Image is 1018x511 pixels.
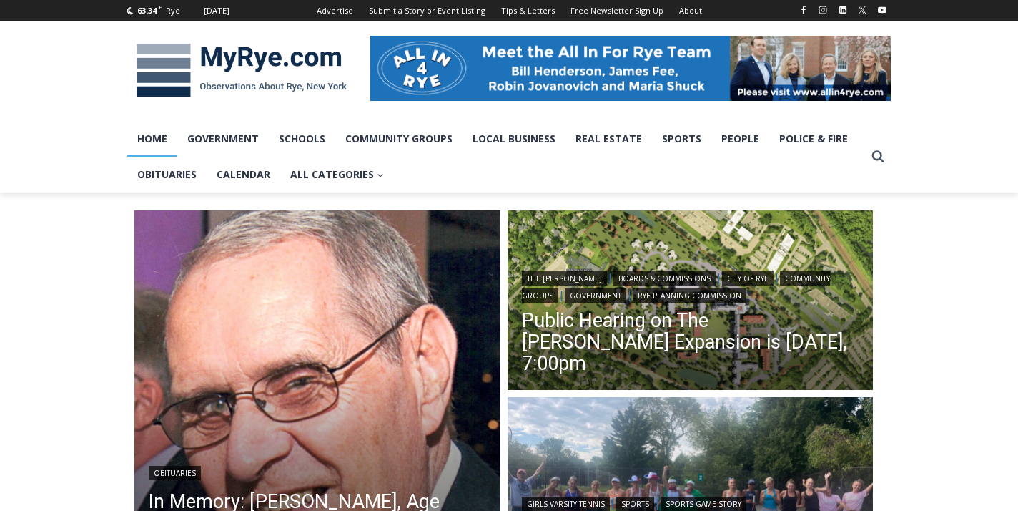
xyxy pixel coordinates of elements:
a: Obituaries [149,466,201,480]
a: Boards & Commissions [613,271,716,286]
span: 63.34 [137,5,157,16]
button: View Search Form [865,144,891,170]
a: X [854,1,871,19]
div: Rye [166,4,180,17]
a: Police & Fire [769,121,858,157]
a: Girls Varsity Tennis [522,497,610,511]
a: Local Business [463,121,565,157]
div: [DATE] [204,4,229,17]
a: Real Estate [565,121,652,157]
a: Community Groups [522,271,830,303]
div: | | | | | [522,268,859,303]
img: (PHOTO: Illustrative plan of The Osborn's proposed site plan from the July 10, 2025 planning comm... [508,210,874,394]
a: Sports [616,497,654,511]
a: Government [565,288,626,303]
a: Calendar [207,157,280,193]
a: Instagram [814,1,831,19]
a: YouTube [874,1,891,19]
nav: Primary Navigation [127,121,865,193]
a: Linkedin [834,1,851,19]
a: The [PERSON_NAME] [522,271,607,286]
a: Schools [269,121,335,157]
a: Obituaries [127,157,207,193]
a: City of Rye [722,271,774,286]
a: All Categories [280,157,394,193]
a: Read More Public Hearing on The Osborn Expansion is Tuesday, 7:00pm [508,210,874,394]
a: Government [177,121,269,157]
a: Facebook [795,1,812,19]
a: People [711,121,769,157]
a: Community Groups [335,121,463,157]
a: Home [127,121,177,157]
div: | | [522,494,859,511]
span: F [159,3,162,11]
img: All in for Rye [370,36,891,100]
span: All Categories [290,167,384,182]
a: Rye Planning Commission [633,288,746,303]
img: MyRye.com [127,34,356,108]
a: Sports Game Story [661,497,746,511]
a: Sports [652,121,711,157]
a: Public Hearing on The [PERSON_NAME] Expansion is [DATE], 7:00pm [522,310,859,374]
